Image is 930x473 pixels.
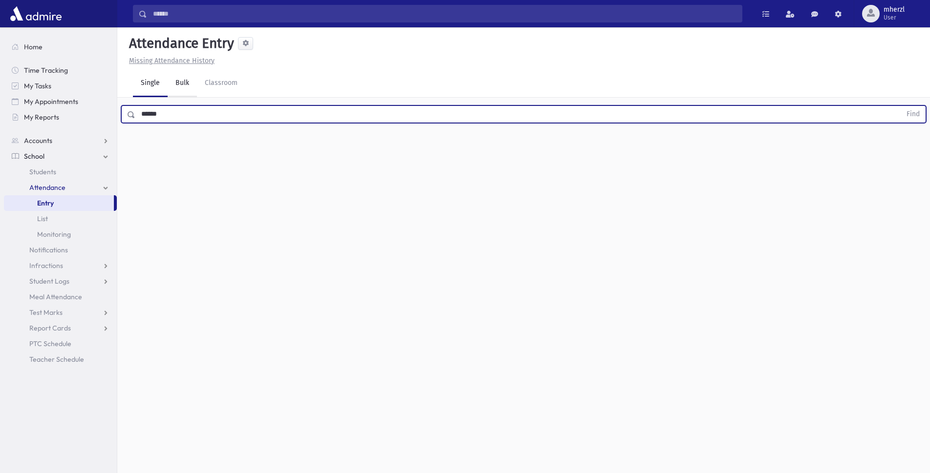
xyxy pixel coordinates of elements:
[29,261,63,270] span: Infractions
[4,78,117,94] a: My Tasks
[24,97,78,106] span: My Appointments
[29,308,63,317] span: Test Marks
[4,164,117,180] a: Students
[147,5,742,22] input: Search
[168,70,197,97] a: Bulk
[24,136,52,145] span: Accounts
[884,6,905,14] span: mherzl
[29,324,71,332] span: Report Cards
[4,242,117,258] a: Notifications
[8,4,64,23] img: AdmirePro
[4,180,117,195] a: Attendance
[4,62,117,78] a: Time Tracking
[125,57,215,65] a: Missing Attendance History
[4,133,117,148] a: Accounts
[29,167,56,176] span: Students
[24,66,68,75] span: Time Tracking
[4,226,117,242] a: Monitoring
[4,289,117,305] a: Meal Attendance
[24,152,44,161] span: School
[901,106,926,123] button: Find
[4,94,117,109] a: My Appointments
[4,109,117,125] a: My Reports
[29,246,68,254] span: Notifications
[4,195,114,211] a: Entry
[37,214,48,223] span: List
[37,230,71,239] span: Monitoring
[4,258,117,273] a: Infractions
[4,305,117,320] a: Test Marks
[4,273,117,289] a: Student Logs
[29,339,71,348] span: PTC Schedule
[4,320,117,336] a: Report Cards
[4,39,117,55] a: Home
[37,199,54,207] span: Entry
[4,351,117,367] a: Teacher Schedule
[24,113,59,122] span: My Reports
[29,292,82,301] span: Meal Attendance
[884,14,905,21] span: User
[129,57,215,65] u: Missing Attendance History
[197,70,245,97] a: Classroom
[29,183,65,192] span: Attendance
[133,70,168,97] a: Single
[24,82,51,90] span: My Tasks
[4,211,117,226] a: List
[4,148,117,164] a: School
[29,277,69,286] span: Student Logs
[4,336,117,351] a: PTC Schedule
[24,42,43,51] span: Home
[29,355,84,364] span: Teacher Schedule
[125,35,234,52] h5: Attendance Entry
